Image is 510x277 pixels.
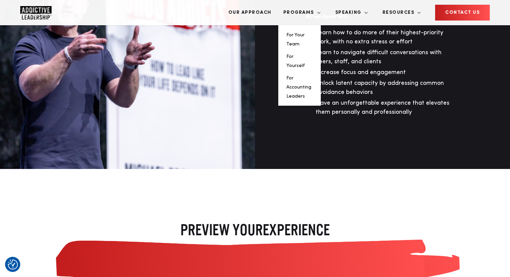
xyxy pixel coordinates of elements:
[286,54,305,68] a: For Yourself
[20,6,52,20] img: Company Logo
[135,8,267,22] input: Fields
[316,100,449,115] span: Have an unforgettable experience that elevates them personally and professionally
[8,259,18,270] img: Revisit consent button
[316,49,442,65] span: Learn to navigate difficult conversations with peers, staff, and clients
[435,5,490,21] a: CONTACT US
[20,6,61,20] a: Home
[286,33,305,46] a: For Your Team
[316,30,443,45] span: Learn how to do more of their highest-priority work, with no extra stress or effort
[8,259,18,270] button: Consent Preferences
[286,76,311,99] a: For Accounting Leaders
[316,69,406,75] span: Increase focus and engagement
[316,80,444,95] span: Unlock latent capacity by addressing common avoidance behaviors
[135,28,167,34] span: Phone number
[135,36,267,49] input: 615-555-1234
